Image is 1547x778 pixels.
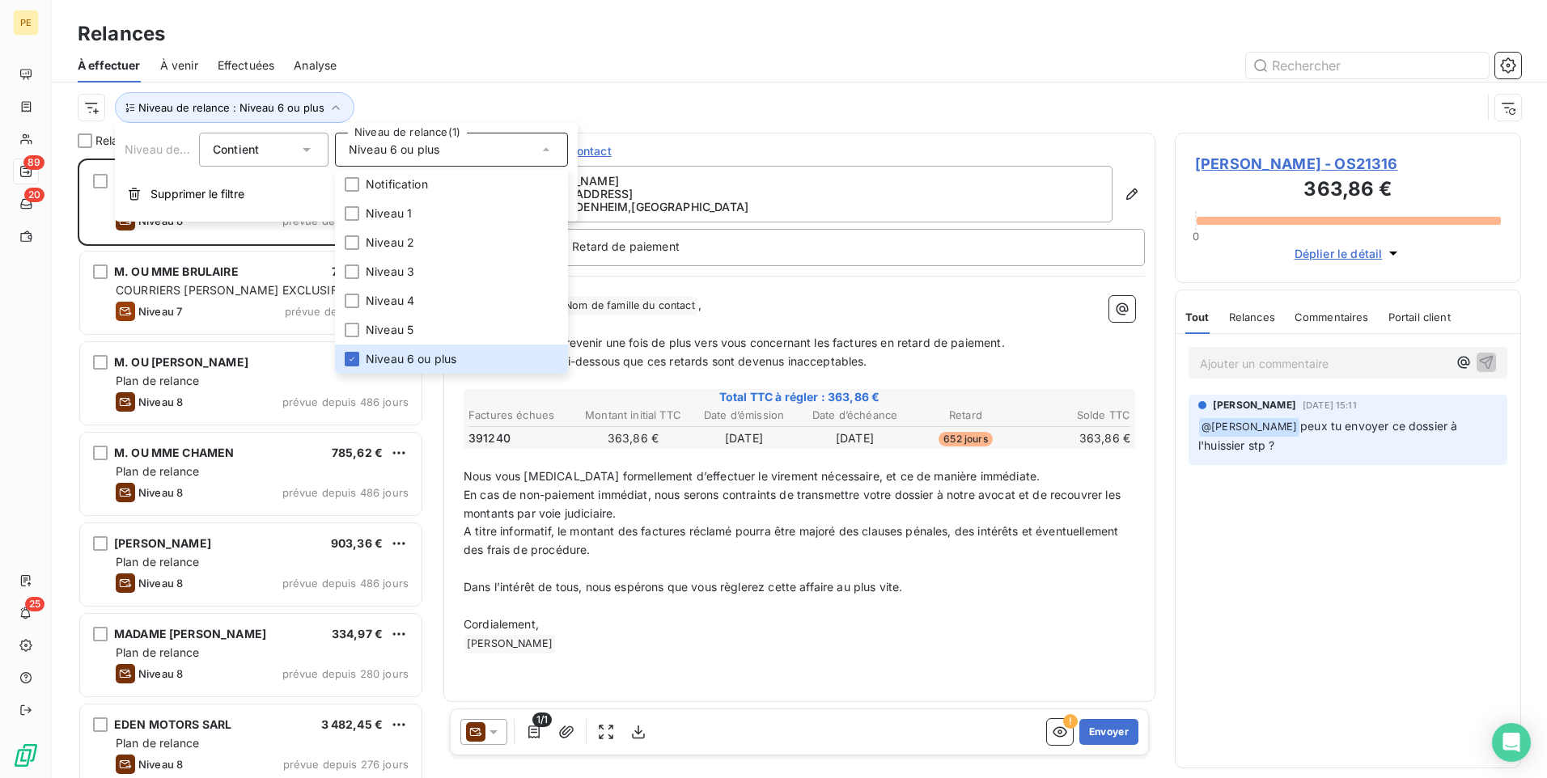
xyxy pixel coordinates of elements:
button: Envoyer [1079,719,1138,745]
span: 334,97 € [332,627,383,641]
span: Niveau 8 [138,395,183,408]
span: Niveau 1 [366,205,412,222]
img: Logo LeanPay [13,742,39,768]
div: PE [13,10,39,36]
span: Niveau 8 [138,758,183,771]
span: Notification [366,176,428,192]
span: [PERSON_NAME] [114,174,211,188]
span: Plan de relance [116,374,199,387]
p: [STREET_ADDRESS] [524,188,1099,201]
span: 1/1 [532,712,552,727]
span: [PERSON_NAME] - OS21316 [1195,153,1501,175]
td: 363,86 € [1022,429,1131,447]
span: Total TTC à régler : 363,86 € [466,389,1133,405]
span: Relances [95,133,144,149]
span: Niveau 3 [366,264,414,280]
span: 89 [23,155,45,170]
span: 391240 [468,430,511,446]
th: Date d’échéance [800,407,909,424]
span: 3 482,45 € [321,717,384,731]
td: [DATE] [689,429,799,447]
span: [PERSON_NAME] [1213,398,1296,412]
span: Niveau de relance : Niveau 6 ou plus [138,101,324,114]
span: Effectuées [218,57,275,74]
span: Niveau 6 ou plus [349,142,439,158]
span: 20 [24,188,45,202]
span: Je me permets de revenir une fois de plus vers vous concernant les factures en retard de paiement. [464,336,1005,349]
span: M. OU [PERSON_NAME] [114,355,248,369]
span: 0 [1193,230,1199,243]
td: 363,86 € [579,429,688,447]
span: À venir [160,57,198,74]
span: 785,62 € [332,264,383,278]
span: prévue depuis 276 jours [283,758,409,771]
a: 20 [13,191,38,217]
h3: Relances [78,19,165,49]
span: Plan de relance [116,464,199,478]
span: À effectuer [78,57,141,74]
span: [PERSON_NAME] [464,635,555,653]
span: Supprimer le filtre [150,186,244,202]
span: 785,62 € [332,446,383,459]
span: [DATE] 15:11 [1303,400,1357,410]
span: Niveau 6 ou plus [366,351,456,367]
button: Supprimer le filtre [115,176,578,212]
span: , [698,298,701,311]
a: 89 [13,159,38,184]
th: Date d’émission [689,407,799,424]
span: prévue depuis 486 jours [282,577,409,590]
span: [PERSON_NAME] [114,536,211,550]
span: Niveau 7 [138,305,182,318]
span: Nom de famille du contact [562,297,697,315]
span: Plan de relance [116,736,199,750]
th: Solde TTC [1022,407,1131,424]
th: Retard [911,407,1020,424]
span: Niveau 8 [138,667,183,680]
span: Cordialement, [464,617,539,631]
span: En cas de non-paiement immédiat, nous serons contraints de transmettre votre dossier à notre avoc... [464,488,1124,520]
span: Dans l’intérêt de tous, nous espérons que vous règlerez cette affaire au plus vite. [464,580,902,594]
span: Niveau 4 [366,293,414,309]
span: Contient [213,142,259,156]
span: A titre informatif, le montant des factures réclamé pourra être majoré des clauses pénales, des i... [464,524,1121,556]
span: prévue depuis 280 jours [282,667,409,680]
span: Niveau 8 [138,486,183,499]
span: Plan de relance [116,645,199,659]
span: prévue depuis 486 jours [282,486,409,499]
span: MADAME [PERSON_NAME] [114,627,266,641]
button: Niveau de relance : Niveau 6 ou plus [115,92,354,123]
span: Vous constaterez ci-dessous que ces retards sont devenus inacceptables. [464,354,867,368]
span: Niveau 8 [138,577,183,590]
span: Commentaires [1295,311,1369,323]
span: Plan de relance [116,555,199,569]
span: Niveau 5 [366,322,413,338]
span: prévue depuis 486 jours [282,395,409,408]
input: Rechercher [1246,53,1489,78]
h3: 363,86 € [1195,175,1501,207]
span: Relances [1229,311,1275,323]
span: 652 jours [939,432,992,446]
span: 903,36 € [331,536,383,550]
td: [DATE] [800,429,909,447]
th: Factures échues [468,407,577,424]
p: [PERSON_NAME] [524,175,1099,188]
span: M. OU MME CHAMEN [114,446,234,459]
span: Analyse [294,57,337,74]
button: Déplier le détail [1290,244,1407,263]
p: 68350 DIDENHEIM , [GEOGRAPHIC_DATA] [524,201,1099,214]
span: M. OU MME BRULAIRE [114,264,239,278]
span: COURRIERS [PERSON_NAME] EXCLUSIFS [116,283,345,297]
span: EDEN MOTORS SARL [114,717,231,731]
span: Nous vous [MEDICAL_DATA] formellement d’effectuer le virement nécessaire, et ce de manière immédi... [464,469,1040,483]
div: Open Intercom Messenger [1492,723,1531,762]
span: Niveau de relance [125,142,223,156]
span: Tout [1185,311,1210,323]
span: peux tu envoyer ce dossier à l'huissier stp ? [1198,419,1460,452]
th: Montant initial TTC [579,407,688,424]
span: @ [PERSON_NAME] [1199,418,1299,437]
span: Portail client [1388,311,1451,323]
span: Niveau 2 [366,235,414,251]
span: prévue depuis 491 jours [285,305,409,318]
div: grid [78,159,424,778]
span: Déplier le détail [1295,245,1383,262]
